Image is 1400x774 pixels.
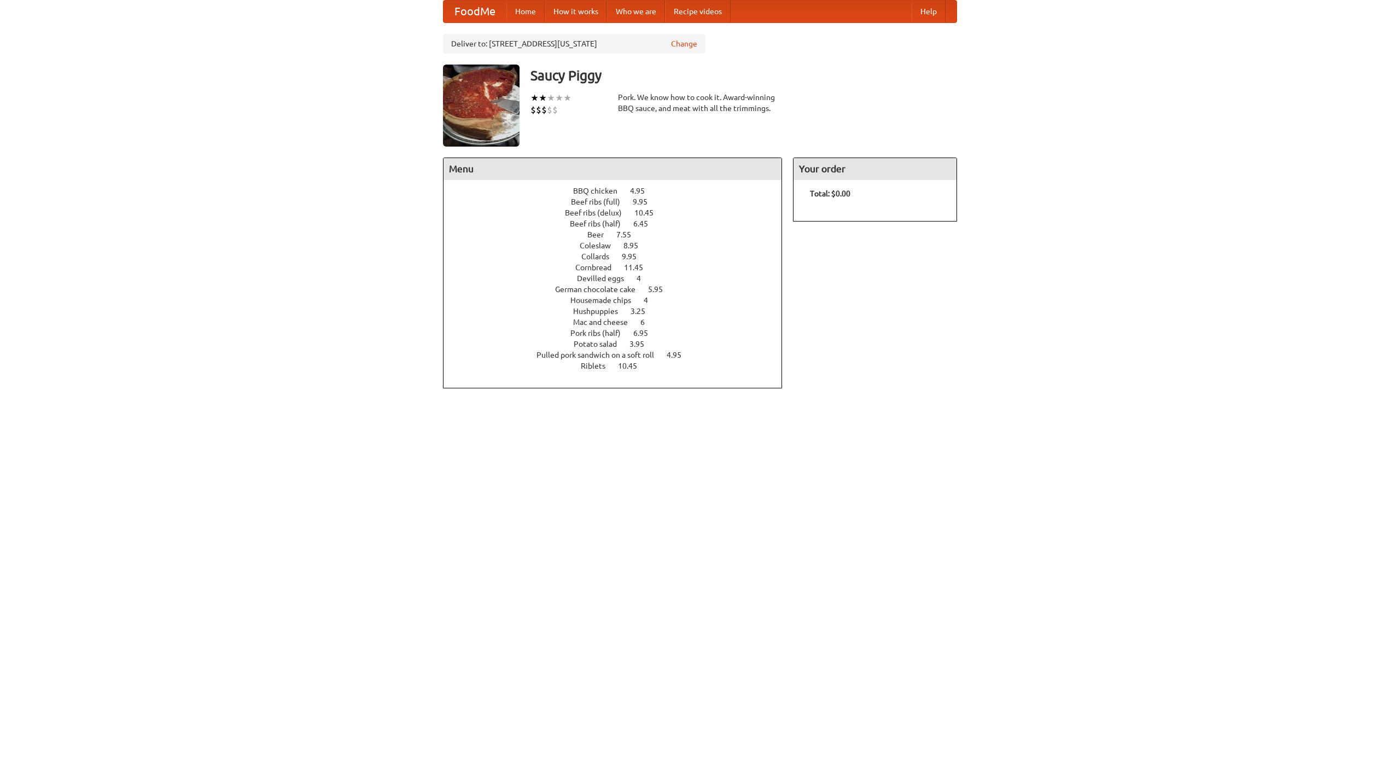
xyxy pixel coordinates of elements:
span: Pork ribs (half) [570,329,632,337]
span: Beer [587,230,615,239]
a: Cornbread 11.45 [575,263,663,272]
span: 10.45 [634,208,664,217]
span: Housemade chips [570,296,642,305]
a: How it works [545,1,607,22]
b: Total: $0.00 [810,189,850,198]
span: Beef ribs (full) [571,197,631,206]
span: Potato salad [574,340,628,348]
span: 9.95 [622,252,647,261]
a: Pulled pork sandwich on a soft roll 4.95 [536,351,702,359]
a: Beer 7.55 [587,230,651,239]
span: 3.95 [629,340,655,348]
a: Beef ribs (delux) 10.45 [565,208,674,217]
a: Who we are [607,1,665,22]
li: ★ [539,92,547,104]
span: 8.95 [623,241,649,250]
li: ★ [563,92,571,104]
li: $ [536,104,541,116]
li: $ [530,104,536,116]
span: Collards [581,252,620,261]
a: Beef ribs (half) 6.45 [570,219,668,228]
span: Devilled eggs [577,274,635,283]
a: Devilled eggs 4 [577,274,661,283]
span: 3.25 [631,307,656,316]
li: $ [552,104,558,116]
span: Beef ribs (delux) [565,208,633,217]
span: 10.45 [618,362,648,370]
span: Hushpuppies [573,307,629,316]
img: angular.jpg [443,65,520,147]
span: Mac and cheese [573,318,639,327]
a: Collards 9.95 [581,252,657,261]
a: Potato salad 3.95 [574,340,664,348]
span: 11.45 [624,263,654,272]
li: $ [541,104,547,116]
span: German chocolate cake [555,285,646,294]
a: Coleslaw 8.95 [580,241,658,250]
span: 5.95 [648,285,674,294]
a: Home [506,1,545,22]
span: 4 [637,274,652,283]
a: German chocolate cake 5.95 [555,285,683,294]
h4: Your order [794,158,956,180]
span: 6.95 [633,329,659,337]
span: 7.55 [616,230,642,239]
a: Pork ribs (half) 6.95 [570,329,668,337]
span: Beef ribs (half) [570,219,632,228]
a: FoodMe [444,1,506,22]
div: Deliver to: [STREET_ADDRESS][US_STATE] [443,34,705,54]
li: ★ [555,92,563,104]
span: Pulled pork sandwich on a soft roll [536,351,665,359]
div: Pork. We know how to cook it. Award-winning BBQ sauce, and meat with all the trimmings. [618,92,782,114]
span: 6 [640,318,656,327]
a: BBQ chicken 4.95 [573,187,665,195]
h3: Saucy Piggy [530,65,957,86]
span: 6.45 [633,219,659,228]
span: Coleslaw [580,241,622,250]
a: Recipe videos [665,1,731,22]
li: $ [547,104,552,116]
a: Hushpuppies 3.25 [573,307,666,316]
span: 4 [644,296,659,305]
li: ★ [547,92,555,104]
span: Cornbread [575,263,622,272]
a: Change [671,38,697,49]
a: Beef ribs (full) 9.95 [571,197,668,206]
a: Mac and cheese 6 [573,318,665,327]
a: Housemade chips 4 [570,296,668,305]
span: BBQ chicken [573,187,628,195]
li: ★ [530,92,539,104]
a: Help [912,1,946,22]
h4: Menu [444,158,781,180]
span: 4.95 [667,351,692,359]
span: 4.95 [630,187,656,195]
a: Riblets 10.45 [581,362,657,370]
span: Riblets [581,362,616,370]
span: 9.95 [633,197,658,206]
